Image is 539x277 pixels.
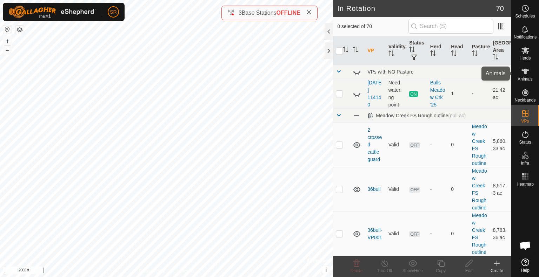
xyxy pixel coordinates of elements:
span: OFF [409,142,420,148]
span: OFF [409,187,420,193]
td: 0 [448,212,469,256]
th: Pasture [469,36,490,65]
td: 0 [448,123,469,167]
div: Show/Hide [399,268,427,274]
button: Reset Map [3,25,12,34]
span: Schedules [515,14,535,18]
p-sorticon: Activate to sort [430,51,436,57]
input: Search (S) [408,19,493,34]
div: Copy [427,268,455,274]
p-sorticon: Activate to sort [493,55,498,61]
span: OFF [409,231,420,237]
button: i [322,266,330,274]
span: 3 [239,10,242,16]
span: Infra [521,161,529,165]
td: Valid [386,212,407,256]
td: 8,783.36 ac [490,212,511,256]
div: - [430,230,446,237]
span: VPs [521,119,529,123]
td: Valid [386,123,407,167]
div: Bulls Meadow Crk '25 [430,79,446,109]
span: Base Stations [242,10,277,16]
span: (null ac) [448,113,466,118]
span: Animals [518,77,533,81]
p-sorticon: Activate to sort [451,51,457,57]
a: Help [511,256,539,275]
div: VPs with NO Pasture [367,69,508,75]
span: Notifications [514,35,537,39]
span: SR [110,8,117,16]
img: Gallagher Logo [8,6,96,18]
td: - [469,79,490,109]
p-sorticon: Activate to sort [409,48,415,53]
p-sorticon: Activate to sort [472,51,478,57]
a: Privacy Policy [139,268,165,274]
div: Create [483,268,511,274]
th: [GEOGRAPHIC_DATA] Area [490,36,511,65]
span: Status [519,140,531,144]
span: ON [409,91,418,97]
span: i [325,267,327,273]
td: 8,517.3 ac [490,167,511,212]
div: Turn Off [371,268,399,274]
th: Status [406,36,427,65]
div: Edit [455,268,483,274]
td: 21.42 ac [490,79,511,109]
td: 5,860.33 ac [490,123,511,167]
span: Delete [351,268,363,273]
span: Neckbands [514,98,535,102]
td: Need watering point [386,79,407,109]
p-sorticon: Activate to sort [343,48,348,53]
a: [DATE] 114140 [367,80,381,108]
div: Meadow Creek FS Rough outline [367,113,466,119]
span: Help [521,268,530,272]
h2: In Rotation [337,4,496,13]
td: Valid [386,167,407,212]
th: Head [448,36,469,65]
td: 1 [448,79,469,109]
p-sorticon: Activate to sort [388,51,394,57]
span: 0 selected of 70 [337,23,408,30]
div: - [430,186,446,193]
button: Map Layers [15,26,24,34]
span: Herds [519,56,531,60]
th: Herd [427,36,448,65]
a: Meadow Creek FS Rough outline [472,124,487,166]
a: 36bull [367,186,380,192]
div: Open chat [515,235,536,256]
td: 0 [448,167,469,212]
a: 2 crossed cattle guard [367,127,382,162]
div: - [430,141,446,148]
a: Contact Us [173,268,194,274]
a: Meadow Creek FS Rough outline [472,213,487,255]
p-sorticon: Activate to sort [353,48,358,53]
a: Meadow Creek FS Rough outline [472,168,487,210]
span: 70 [496,3,504,14]
button: – [3,46,12,54]
button: + [3,37,12,45]
th: Validity [386,36,407,65]
th: VP [365,36,386,65]
span: OFFLINE [277,10,300,16]
a: 36bull-VP001 [367,227,382,240]
span: Heatmap [517,182,534,186]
